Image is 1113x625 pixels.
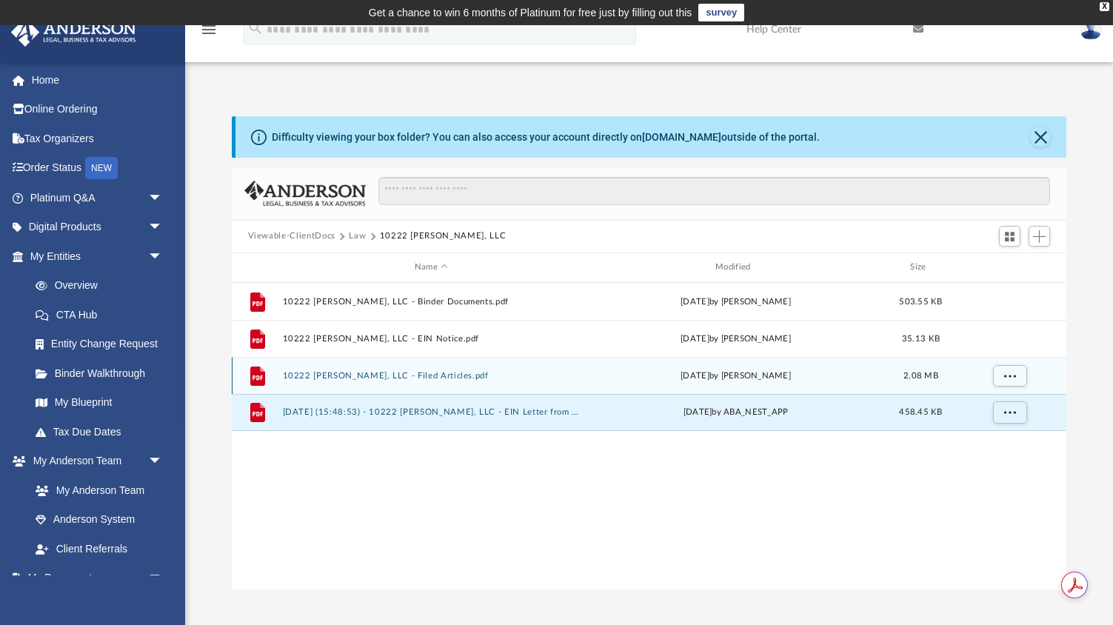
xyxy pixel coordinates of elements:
a: [DOMAIN_NAME] [642,131,721,143]
a: My Entitiesarrow_drop_down [10,241,185,271]
a: Home [10,65,185,95]
button: 10222 [PERSON_NAME], LLC [380,230,507,243]
div: NEW [85,157,118,179]
a: menu [200,28,218,39]
a: Binder Walkthrough [21,358,185,388]
a: Overview [21,271,185,301]
button: 10222 [PERSON_NAME], LLC - EIN Notice.pdf [282,334,580,344]
span: 458.45 KB [899,408,942,416]
div: id [957,261,1060,274]
button: [DATE] (15:48:53) - 10222 [PERSON_NAME], LLC - EIN Letter from IRS.pdf [282,407,580,417]
button: Law [349,230,366,243]
a: Order StatusNEW [10,153,185,184]
a: Anderson System [21,505,178,535]
div: [DATE] by ABA_NEST_APP [586,406,884,419]
div: [DATE] by [PERSON_NAME] [586,369,884,382]
a: Tax Due Dates [21,417,185,447]
span: 503.55 KB [899,297,942,305]
a: Digital Productsarrow_drop_down [10,213,185,242]
button: Switch to Grid View [999,226,1021,247]
button: Close [1030,127,1051,147]
a: My Anderson Team [21,475,170,505]
a: survey [698,4,744,21]
a: Client Referrals [21,534,178,564]
button: 10222 [PERSON_NAME], LLC - Binder Documents.pdf [282,297,580,307]
div: id [238,261,275,274]
img: Anderson Advisors Platinum Portal [7,18,141,47]
a: CTA Hub [21,300,185,330]
span: arrow_drop_down [148,213,178,243]
div: Difficulty viewing your box folder? You can also access your account directly on outside of the p... [272,130,820,145]
div: Name [281,261,580,274]
a: Tax Organizers [10,124,185,153]
div: [DATE] by [PERSON_NAME] [586,295,884,308]
button: Add [1029,226,1051,247]
span: arrow_drop_down [148,447,178,477]
a: My Anderson Teamarrow_drop_down [10,447,178,476]
div: Get a chance to win 6 months of Platinum for free just by filling out this [369,4,692,21]
div: close [1100,2,1109,11]
button: More options [992,364,1026,387]
a: My Documentsarrow_drop_down [10,564,178,593]
img: User Pic [1080,19,1102,40]
i: search [247,20,264,36]
button: 10222 [PERSON_NAME], LLC - Filed Articles.pdf [282,371,580,381]
i: menu [200,21,218,39]
a: Online Ordering [10,95,185,124]
span: 35.13 KB [902,334,940,342]
span: arrow_drop_down [148,241,178,272]
span: arrow_drop_down [148,564,178,594]
a: My Blueprint [21,388,178,418]
div: Size [891,261,950,274]
div: grid [232,283,1067,590]
div: Modified [586,261,885,274]
a: Platinum Q&Aarrow_drop_down [10,183,185,213]
button: More options [992,401,1026,424]
input: Search files and folders [378,177,1050,205]
button: Viewable-ClientDocs [248,230,335,243]
a: Entity Change Request [21,330,185,359]
span: arrow_drop_down [148,183,178,213]
span: 2.08 MB [903,371,938,379]
div: [DATE] by [PERSON_NAME] [586,332,884,345]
